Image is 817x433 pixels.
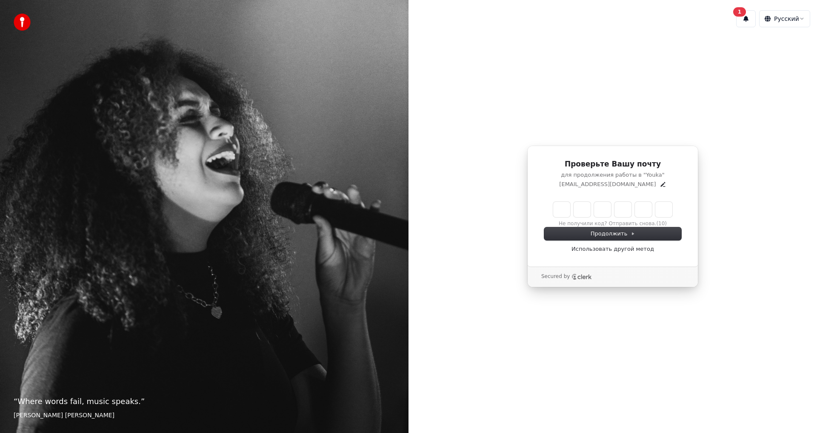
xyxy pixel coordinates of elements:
[544,227,681,240] button: Продолжить
[14,396,395,407] p: “ Where words fail, music speaks. ”
[544,171,681,179] p: для продолжения работы в "Youka"
[544,159,681,169] h1: Проверьте Вашу почту
[14,14,31,31] img: youka
[571,274,592,280] a: Clerk logo
[660,181,666,188] button: Edit
[541,273,570,280] p: Secured by
[591,230,635,238] span: Продолжить
[571,245,654,253] a: Использовать другой метод
[733,7,746,17] div: 1
[553,202,672,217] input: Enter verification code
[559,181,656,188] p: [EMAIL_ADDRESS][DOMAIN_NAME]
[14,411,395,419] footer: [PERSON_NAME] [PERSON_NAME]
[736,10,756,27] button: 1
